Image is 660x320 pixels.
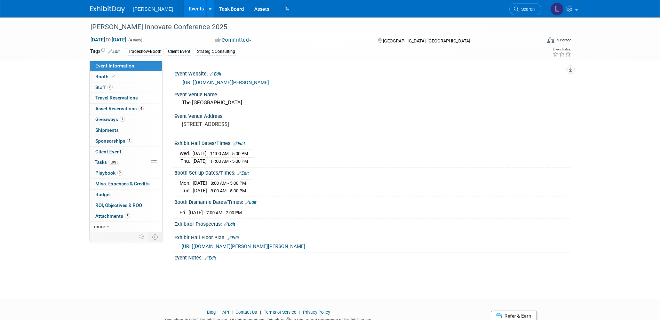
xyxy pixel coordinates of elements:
span: 8:00 AM - 5:00 PM [210,181,246,186]
div: Exhibit Hall Dates/Times: [174,138,570,147]
span: (4 days) [128,38,142,42]
a: Search [509,3,541,15]
a: Edit [224,222,235,227]
a: ROI, Objectives & ROO [90,200,162,211]
a: Edit [108,49,120,54]
span: Event Information [95,63,134,69]
td: Tue. [180,187,193,194]
a: more [90,222,162,232]
a: Tasks50% [90,157,162,168]
a: API [222,310,229,315]
a: Edit [245,200,256,205]
a: Giveaways1 [90,114,162,125]
td: [DATE] [192,150,207,158]
a: Event Information [90,61,162,71]
div: Event Website: [174,69,570,78]
span: Tasks [95,159,118,165]
a: Travel Reservations [90,93,162,103]
td: Wed. [180,150,192,158]
a: Edit [205,256,216,261]
span: to [105,37,112,42]
pre: [STREET_ADDRESS] [182,121,332,127]
span: Playbook [95,170,122,176]
img: Latice Spann [550,2,564,16]
div: Event Format [500,36,572,47]
span: | [230,310,234,315]
a: Client Event [90,147,162,157]
a: Edit [228,235,239,240]
button: Committed [213,37,254,44]
i: Booth reservation complete [112,74,115,78]
a: Edit [233,141,245,146]
span: Booth [95,74,117,79]
a: Attachments5 [90,211,162,222]
td: Toggle Event Tabs [148,232,162,241]
span: 8:00 AM - 5:00 PM [210,188,246,193]
img: Format-Inperson.png [547,37,554,43]
a: Budget [90,190,162,200]
div: Client Event [166,48,192,55]
span: Client Event [95,149,121,154]
a: Misc. Expenses & Credits [90,179,162,189]
span: 4 [138,106,144,111]
span: | [297,310,302,315]
a: Contact Us [236,310,257,315]
span: Staff [95,85,113,90]
td: Fri. [180,209,189,216]
span: Attachments [95,213,130,219]
td: [DATE] [189,209,203,216]
span: 11:00 AM - 5:00 PM [210,151,248,156]
a: [URL][DOMAIN_NAME][PERSON_NAME][PERSON_NAME] [182,243,305,249]
span: ROI, Objectives & ROO [95,202,142,208]
span: [GEOGRAPHIC_DATA], [GEOGRAPHIC_DATA] [383,38,470,43]
span: 50% [109,160,118,165]
td: [DATE] [193,179,207,187]
span: Shipments [95,127,119,133]
div: In-Person [555,38,572,43]
a: Sponsorships1 [90,136,162,146]
a: Playbook2 [90,168,162,178]
span: | [217,310,221,315]
div: Exhibit Hall Floor Plan: [174,232,570,241]
span: Misc. Expenses & Credits [95,181,150,186]
a: Booth [90,72,162,82]
span: [PERSON_NAME] [133,6,173,12]
div: [PERSON_NAME] Innovate Conference 2025 [88,21,531,33]
a: Shipments [90,125,162,136]
div: Event Venue Address: [174,111,570,120]
span: more [94,224,105,229]
div: Tradeshow-Booth [126,48,164,55]
span: Search [519,7,535,12]
span: Sponsorships [95,138,132,144]
a: Edit [237,171,249,176]
span: 2 [117,170,122,176]
span: Asset Reservations [95,106,144,111]
td: [DATE] [192,158,207,165]
a: Edit [210,72,221,77]
a: Terms of Service [264,310,296,315]
div: Exhibitor Prospectus: [174,219,570,228]
div: Booth Set-up Dates/Times: [174,168,570,177]
span: 7:00 AM - 2:00 PM [206,210,242,215]
td: Tags [90,48,120,56]
span: Giveaways [95,117,125,122]
a: Asset Reservations4 [90,104,162,114]
span: 6 [108,85,113,90]
div: Event Venue Name: [174,89,570,98]
div: Strategic Consulting [195,48,237,55]
div: Event Rating [552,48,571,51]
td: [DATE] [193,187,207,194]
span: | [258,310,263,315]
span: 11:00 AM - 5:00 PM [210,159,248,164]
a: Staff6 [90,82,162,93]
a: [URL][DOMAIN_NAME][PERSON_NAME] [183,80,269,85]
span: Travel Reservations [95,95,138,101]
img: ExhibitDay [90,6,125,13]
div: Booth Dismantle Dates/Times: [174,197,570,206]
td: Personalize Event Tab Strip [136,232,148,241]
span: 1 [127,138,132,143]
div: The [GEOGRAPHIC_DATA] [180,97,565,108]
a: Blog [207,310,216,315]
span: 1 [120,117,125,122]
